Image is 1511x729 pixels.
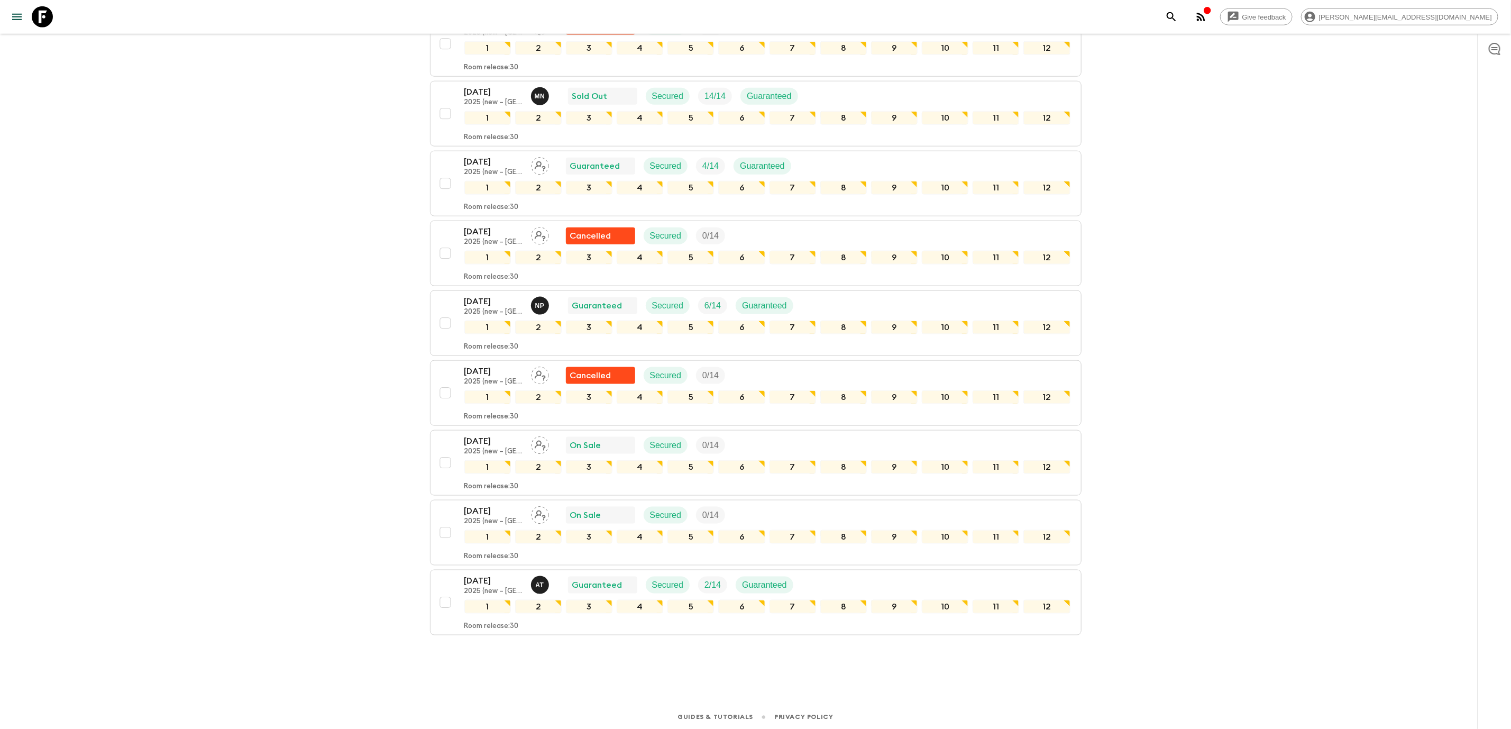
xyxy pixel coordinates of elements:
[464,390,511,404] div: 1
[1023,460,1070,474] div: 12
[922,321,968,334] div: 10
[770,321,816,334] div: 7
[531,440,549,448] span: Assign pack leader
[820,251,867,265] div: 8
[770,390,816,404] div: 7
[566,227,635,244] div: Flash Pack cancellation
[430,360,1082,426] button: [DATE]2025 (new – [GEOGRAPHIC_DATA])Assign pack leaderFlash Pack cancellationSecuredTrip Fill1234...
[430,290,1082,356] button: [DATE]2025 (new – [GEOGRAPHIC_DATA])Naoko PogedeGuaranteedSecuredTrip FillGuaranteed1234567891011...
[570,230,611,242] p: Cancelled
[515,251,562,265] div: 2
[464,168,523,177] p: 2025 (new – [GEOGRAPHIC_DATA])
[698,88,732,105] div: Trip Fill
[646,297,690,314] div: Secured
[650,369,682,382] p: Secured
[515,41,562,55] div: 2
[430,430,1082,496] button: [DATE]2025 (new – [GEOGRAPHIC_DATA])Assign pack leaderOn SaleSecuredTrip Fill123456789101112Room ...
[1313,13,1498,21] span: [PERSON_NAME][EMAIL_ADDRESS][DOMAIN_NAME]
[531,579,551,588] span: Ayaka Tsukamoto
[922,460,968,474] div: 10
[464,251,511,265] div: 1
[464,552,519,561] p: Room release: 30
[531,90,551,99] span: Maho Nagareda
[515,390,562,404] div: 2
[531,576,551,594] button: AT
[464,321,511,334] div: 1
[770,460,816,474] div: 7
[770,41,816,55] div: 7
[617,460,663,474] div: 4
[646,88,690,105] div: Secured
[667,600,714,614] div: 5
[742,299,787,312] p: Guaranteed
[820,111,867,125] div: 8
[667,251,714,265] div: 5
[1023,390,1070,404] div: 12
[535,92,545,101] p: M N
[566,460,612,474] div: 3
[531,160,549,169] span: Assign pack leader
[515,530,562,544] div: 2
[702,439,719,452] p: 0 / 14
[644,158,688,175] div: Secured
[531,370,549,378] span: Assign pack leader
[570,160,620,172] p: Guaranteed
[464,530,511,544] div: 1
[820,41,867,55] div: 8
[464,238,523,247] p: 2025 (new – [GEOGRAPHIC_DATA])
[704,299,721,312] p: 6 / 14
[871,530,918,544] div: 9
[464,225,523,238] p: [DATE]
[718,251,765,265] div: 6
[922,41,968,55] div: 10
[973,460,1019,474] div: 11
[464,600,511,614] div: 1
[566,390,612,404] div: 3
[617,600,663,614] div: 4
[696,507,725,524] div: Trip Fill
[531,300,551,308] span: Naoko Pogede
[566,251,612,265] div: 3
[650,439,682,452] p: Secured
[718,41,765,55] div: 6
[718,460,765,474] div: 6
[617,321,663,334] div: 4
[430,151,1082,216] button: [DATE]2025 (new – [GEOGRAPHIC_DATA])Assign pack leaderGuaranteedSecuredTrip FillGuaranteed1234567...
[464,482,519,491] p: Room release: 30
[570,439,601,452] p: On Sale
[770,251,816,265] div: 7
[820,530,867,544] div: 8
[464,63,519,72] p: Room release: 30
[566,41,612,55] div: 3
[566,530,612,544] div: 3
[1023,181,1070,195] div: 12
[515,460,562,474] div: 2
[1301,8,1498,25] div: [PERSON_NAME][EMAIL_ADDRESS][DOMAIN_NAME]
[464,435,523,448] p: [DATE]
[770,111,816,125] div: 7
[718,111,765,125] div: 6
[973,321,1019,334] div: 11
[464,273,519,281] p: Room release: 30
[702,509,719,522] p: 0 / 14
[566,600,612,614] div: 3
[652,299,684,312] p: Secured
[644,367,688,384] div: Secured
[1161,6,1182,28] button: search adventures
[820,460,867,474] div: 8
[667,181,714,195] div: 5
[1237,13,1292,21] span: Give feedback
[770,600,816,614] div: 7
[650,509,682,522] p: Secured
[718,390,765,404] div: 6
[820,390,867,404] div: 8
[770,181,816,195] div: 7
[646,577,690,594] div: Secured
[430,81,1082,147] button: [DATE]2025 (new – [GEOGRAPHIC_DATA])Maho NagaredaSold OutSecuredTrip FillGuaranteed12345678910111...
[696,367,725,384] div: Trip Fill
[718,321,765,334] div: 6
[531,230,549,239] span: Assign pack leader
[464,295,523,308] p: [DATE]
[747,90,792,103] p: Guaranteed
[698,577,727,594] div: Trip Fill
